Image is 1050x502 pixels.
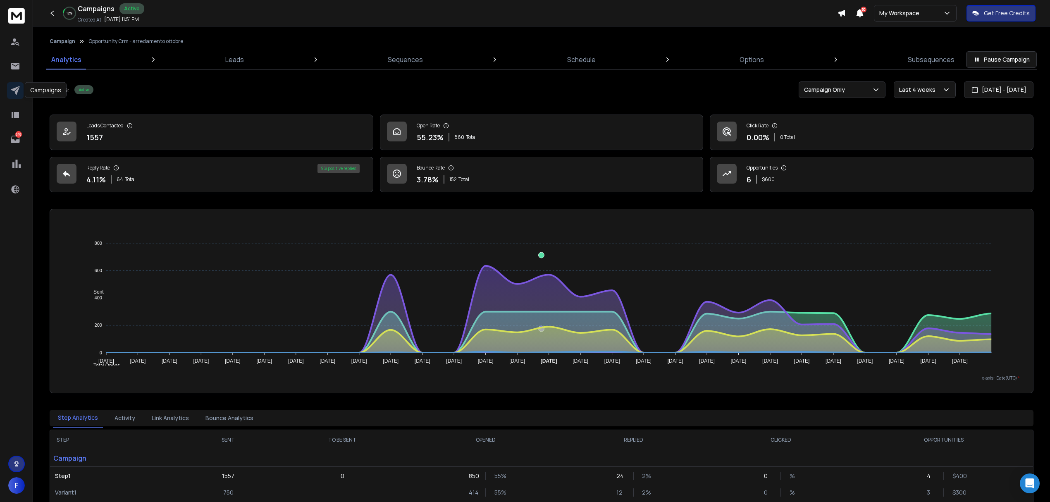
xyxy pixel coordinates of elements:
th: TO BE SENT [273,430,412,450]
div: Open Intercom Messenger [1020,473,1040,493]
th: REPLIED [560,430,707,450]
tspan: [DATE] [573,358,589,364]
tspan: [DATE] [288,358,304,364]
p: Opportunities [747,165,778,171]
p: 3 [927,488,935,497]
tspan: [DATE] [130,358,146,364]
p: 6 [747,174,751,185]
a: Options [735,50,769,69]
p: 1557 [86,131,103,143]
tspan: [DATE] [857,358,873,364]
p: Open Rate [417,122,440,129]
p: $ 400 [952,472,961,480]
tspan: [DATE] [636,358,652,364]
a: Bounce Rate3.78%152Total [380,157,704,192]
a: Leads [220,50,249,69]
tspan: [DATE] [446,358,462,364]
div: Active [119,3,144,14]
tspan: [DATE] [383,358,399,364]
tspan: [DATE] [98,358,114,364]
span: 860 [454,134,464,141]
p: 3.78 % [417,174,439,185]
p: 850 [469,472,477,480]
tspan: [DATE] [478,358,494,364]
tspan: 800 [95,241,102,246]
p: Campaign Only [804,86,848,94]
p: Opportunity Crm - arredamento ottobre [88,38,183,45]
p: 2 % [642,472,650,480]
tspan: [DATE] [541,358,557,364]
tspan: [DATE] [193,358,209,364]
p: 246 [15,131,22,138]
tspan: [DATE] [762,358,778,364]
tspan: [DATE] [826,358,841,364]
p: Leads Contacted [86,122,124,129]
div: Active [74,85,93,94]
button: Get Free Credits [966,5,1036,22]
p: 4.11 % [86,174,106,185]
a: Schedule [562,50,601,69]
button: F [8,477,25,494]
tspan: [DATE] [921,358,936,364]
p: 750 [223,488,234,497]
p: Reply Rate [86,165,110,171]
span: 50 [861,7,866,12]
p: Leads [225,55,244,65]
span: Total [466,134,477,141]
tspan: [DATE] [604,358,620,364]
p: Get Free Credits [984,9,1030,17]
a: Open Rate55.23%860Total [380,115,704,150]
a: Leads Contacted1557 [50,115,373,150]
button: Bounce Analytics [200,409,258,427]
tspan: [DATE] [699,358,715,364]
p: % [790,472,798,480]
tspan: [DATE] [731,358,747,364]
p: 55.23 % [417,131,444,143]
p: 414 [469,488,477,497]
p: [DATE] 11:51 PM [104,16,139,23]
tspan: 400 [95,295,102,300]
tspan: [DATE] [415,358,430,364]
tspan: [DATE] [510,358,525,364]
p: Last 4 weeks [899,86,939,94]
tspan: [DATE] [257,358,272,364]
p: Step 1 [55,472,179,480]
tspan: [DATE] [889,358,904,364]
p: Click Rate [747,122,768,129]
span: 64 [117,176,123,183]
a: Click Rate0.00%0 Total [710,115,1033,150]
p: Subsequences [908,55,955,65]
p: $ 300 [952,488,961,497]
th: SENT [184,430,273,450]
p: 0.00 % [747,131,769,143]
a: 246 [7,131,24,148]
p: 24 [616,472,625,480]
p: $ 600 [762,176,775,183]
button: Activity [110,409,140,427]
tspan: [DATE] [351,358,367,364]
p: Schedule [567,55,596,65]
th: STEP [50,430,184,450]
p: x-axis : Date(UTC) [63,375,1020,381]
p: 12 [616,488,625,497]
tspan: [DATE] [794,358,810,364]
p: Sequences [388,55,423,65]
button: [DATE] - [DATE] [964,81,1033,98]
th: OPENED [412,430,560,450]
button: Step Analytics [53,409,103,428]
p: Options [740,55,764,65]
a: Opportunities6$600 [710,157,1033,192]
div: 9 % positive replies [317,164,360,173]
a: Analytics [46,50,86,69]
p: Created At: [78,17,103,23]
a: Reply Rate4.11%64Total9% positive replies [50,157,373,192]
tspan: [DATE] [320,358,336,364]
th: CLICKED [707,430,855,450]
a: Sequences [383,50,428,69]
p: Bounce Rate [417,165,445,171]
p: 0 [764,488,772,497]
p: 2 % [642,488,650,497]
span: Total [125,176,136,183]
